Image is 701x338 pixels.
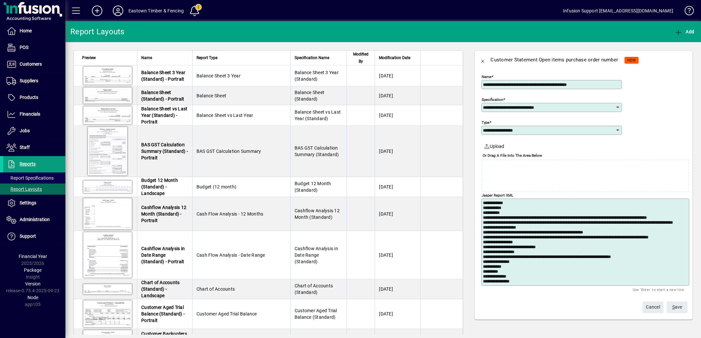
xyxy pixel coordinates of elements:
[673,26,696,38] button: Add
[141,54,152,61] span: Name
[20,233,36,239] span: Support
[375,105,420,126] td: [DATE]
[197,184,236,189] span: Budget (12 month)
[82,54,96,61] span: Preview
[3,89,65,106] a: Products
[141,205,186,223] span: Cashflow Analysis 12 Month (Standard) - Portrait
[295,181,331,193] span: Budget 12 Month (Standard)
[3,23,65,39] a: Home
[475,52,490,68] button: Back
[20,128,30,133] span: Jobs
[20,161,36,167] span: Reports
[197,73,241,78] span: Balance Sheet 3 Year
[3,123,65,139] a: Jobs
[675,29,694,34] span: Add
[482,193,513,198] mat-label: Jasper Report XML
[7,186,42,192] span: Report Layouts
[672,304,675,310] span: S
[20,217,50,222] span: Administration
[128,6,184,16] div: Eastown Timber & Fencing
[197,252,265,258] span: Cash Flow Analysis - Date Range
[295,246,338,264] span: Cashflow Analysis in Date Range (Standard)
[27,295,38,300] span: Node
[379,54,416,61] div: Modification Date
[295,54,329,61] span: Specification Name
[375,197,420,231] td: [DATE]
[108,5,128,17] button: Profile
[563,6,673,16] div: Infusion Support [EMAIL_ADDRESS][DOMAIN_NAME]
[20,145,30,150] span: Staff
[375,177,420,197] td: [DATE]
[197,311,257,316] span: Customer Aged Trial Balance
[141,90,184,102] span: Balance Sheet (Standard) - Portrait
[642,301,663,313] button: Cancel
[197,93,226,98] span: Balance Sheet
[482,120,489,125] mat-label: Type
[3,195,65,211] a: Settings
[667,301,688,313] button: Save
[20,45,28,50] span: POS
[20,28,32,33] span: Home
[295,109,341,121] span: Balance Sheet vs Last Year (Standard)
[295,208,340,220] span: Cashflow Analysis 12 Month (Standard)
[482,97,503,102] mat-label: Specification
[197,54,286,61] div: Report Type
[3,139,65,156] a: Staff
[24,267,42,273] span: Package
[375,279,420,299] td: [DATE]
[627,58,636,62] span: NEW
[197,211,264,217] span: Cash Flow Analysis - 12 Months
[20,111,40,117] span: Financials
[672,302,682,313] span: ave
[20,61,42,67] span: Customers
[7,175,54,181] span: Report Specifications
[295,308,337,320] span: Customer Aged Trial Balance (Standard)
[295,90,324,102] span: Balance Sheet (Standard)
[141,246,185,264] span: Cashflow Analysis in Date Range (Standard) - Portrait
[87,5,108,17] button: Add
[141,54,188,61] div: Name
[3,73,65,89] a: Suppliers
[197,113,253,118] span: Balance Sheet vs Last Year
[375,65,420,86] td: [DATE]
[141,280,180,298] span: Chart of Accounts (Standard) - Landscape
[141,142,188,160] span: BAS GST Calculation Summary (Standard) - Portrait
[141,305,185,323] span: Customer Aged Trial Balance (Standard) - Portrait
[19,254,47,259] span: Financial Year
[25,281,41,286] span: Version
[295,70,339,82] span: Balance Sheet 3 Year (Standard)
[3,184,65,195] a: Report Layouts
[295,283,333,295] span: Chart of Accounts (Standard)
[482,74,491,79] mat-label: Name
[197,286,235,292] span: Chart of Accounts
[197,149,261,154] span: BAS GST Calculation Summary
[3,106,65,122] a: Financials
[680,1,693,23] a: Knowledge Base
[490,55,618,65] div: Customer Statement Open items purchase order number
[375,231,420,279] td: [DATE]
[3,172,65,184] a: Report Specifications
[141,106,187,124] span: Balance Sheet vs Last Year (Standard) - Portrait
[375,299,420,329] td: [DATE]
[141,70,185,82] span: Balance Sheet 3 Year (Standard) - Portrait
[375,86,420,105] td: [DATE]
[484,143,504,150] span: Upload
[197,54,217,61] span: Report Type
[633,286,684,293] mat-hint: Use 'Enter' to start a new line
[3,212,65,228] a: Administration
[70,26,125,37] div: Report Layouts
[3,228,65,245] a: Support
[3,56,65,72] a: Customers
[481,140,507,152] button: Upload
[141,178,178,196] span: Budget 12 Month (Standard) - Landscape
[20,200,36,205] span: Settings
[20,95,38,100] span: Products
[295,145,339,157] span: BAS GST Calculation Summary (Standard)
[646,302,660,313] span: Cancel
[20,78,38,83] span: Suppliers
[375,126,420,177] td: [DATE]
[351,51,371,65] span: Modified By
[295,54,343,61] div: Specification Name
[3,40,65,56] a: POS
